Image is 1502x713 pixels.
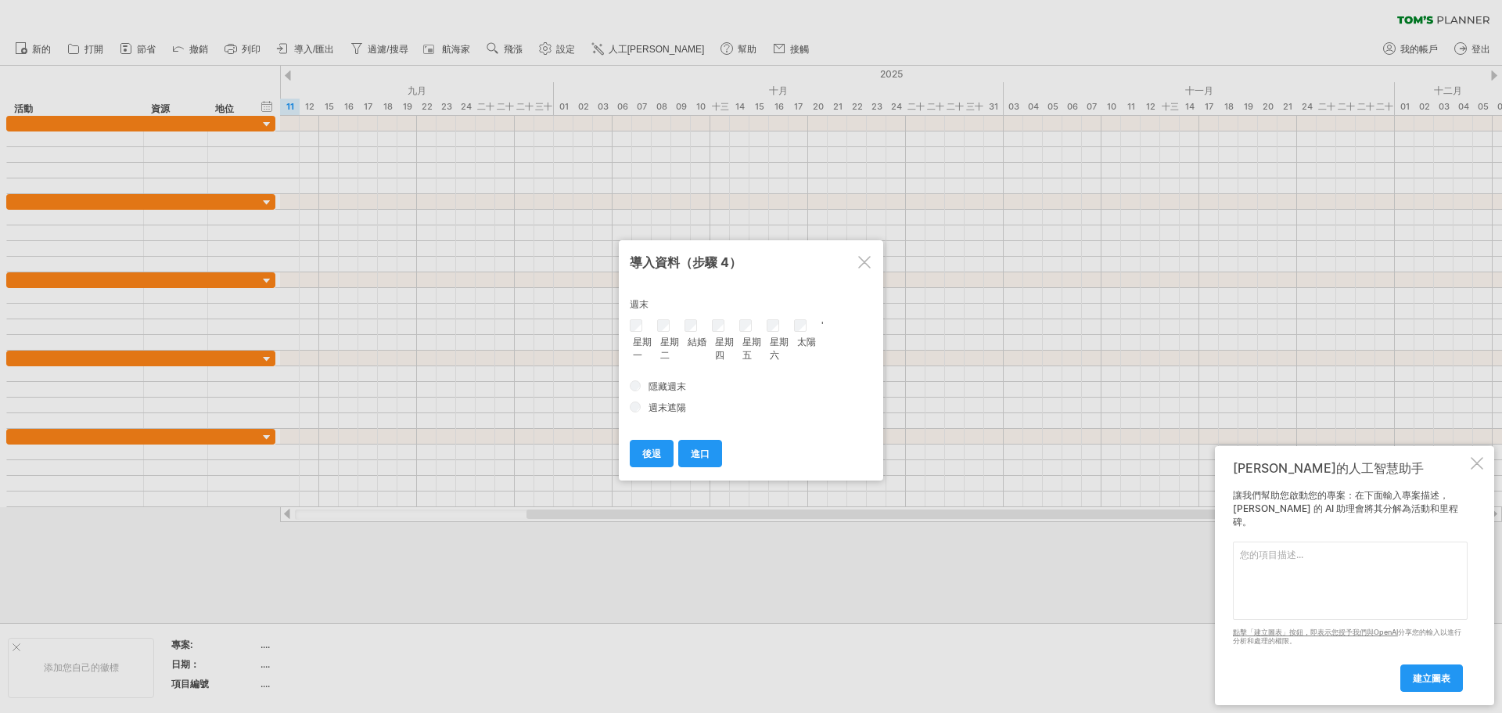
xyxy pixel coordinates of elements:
[642,448,661,459] font: 後退
[688,336,706,347] font: 結婚
[630,440,674,467] a: 後退
[770,336,789,361] font: 星期六
[630,402,641,412] input: 週末遮陽
[821,319,824,331] font: '
[797,336,816,347] font: 太陽
[1233,489,1458,528] font: 讓我們幫助您啟動您的專案：在下面輸入專案描述，[PERSON_NAME] 的 AI 助理會將其分解為活動和里程碑。
[1233,460,1424,476] font: [PERSON_NAME]的人工智慧助手
[633,336,652,361] font: 星期一
[630,380,641,391] input: 隱藏週末
[1233,628,1398,636] a: 點擊「建立圖表」按鈕，即表示您授予我們與OpenAI
[1233,628,1461,645] font: 以進行分析和處理的權限。
[680,254,742,270] font: （步驟 4）
[630,298,649,310] font: 週末
[715,336,734,361] font: 星期四
[1413,672,1450,684] font: 建立圖表
[1400,664,1463,692] a: 建立圖表
[660,336,679,361] font: 星期二
[649,380,686,392] font: 隱藏週末
[691,448,710,459] font: 進口
[1398,628,1440,636] font: 分享您的輸入
[649,402,686,413] font: 週末遮陽
[742,336,761,361] font: 星期五
[630,254,680,270] font: 導入資料
[678,440,722,467] a: 進口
